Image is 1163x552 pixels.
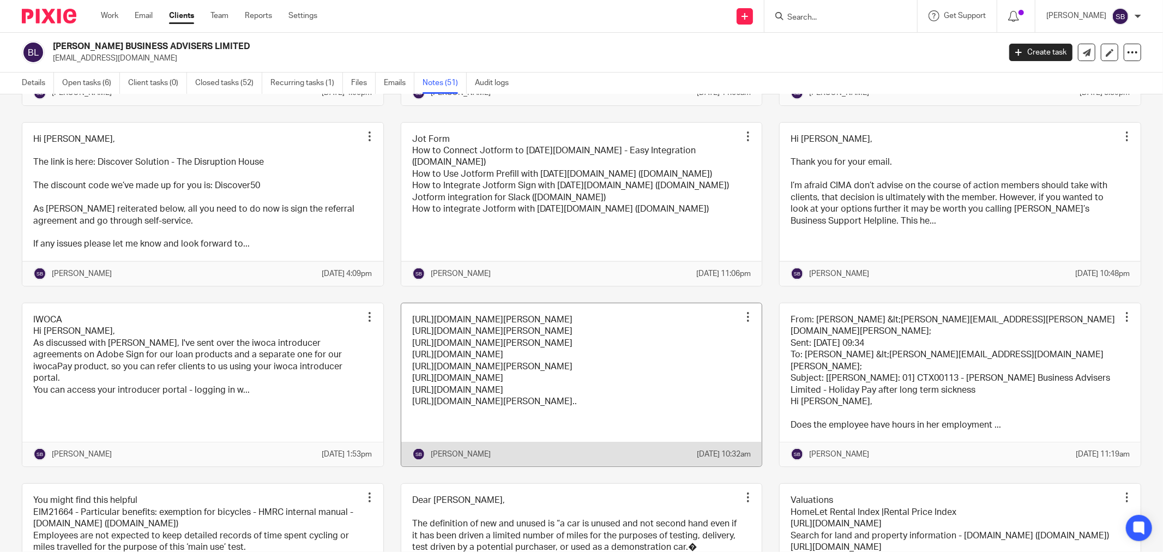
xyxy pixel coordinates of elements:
a: Settings [288,10,317,21]
p: [PERSON_NAME] [809,268,869,279]
p: [PERSON_NAME] [809,449,869,460]
img: svg%3E [33,448,46,461]
span: Get Support [944,12,986,20]
p: [DATE] 4:09pm [322,268,372,279]
a: Audit logs [475,73,517,94]
a: Clients [169,10,194,21]
a: Notes (51) [423,73,467,94]
p: [PERSON_NAME] [1046,10,1106,21]
a: Open tasks (6) [62,73,120,94]
p: [DATE] 10:32am [697,449,751,460]
input: Search [786,13,884,23]
a: Team [210,10,228,21]
img: svg%3E [412,267,425,280]
a: Emails [384,73,414,94]
a: Create task [1009,44,1072,61]
p: [DATE] 10:48pm [1075,268,1130,279]
p: [PERSON_NAME] [431,268,491,279]
img: svg%3E [791,448,804,461]
a: Work [101,10,118,21]
img: Pixie [22,9,76,23]
p: [PERSON_NAME] [431,449,491,460]
img: svg%3E [22,41,45,64]
p: [DATE] 11:19am [1076,449,1130,460]
a: Email [135,10,153,21]
img: svg%3E [412,448,425,461]
a: Reports [245,10,272,21]
p: [DATE] 1:53pm [322,449,372,460]
img: svg%3E [1112,8,1129,25]
a: Closed tasks (52) [195,73,262,94]
p: [EMAIL_ADDRESS][DOMAIN_NAME] [53,53,993,64]
img: svg%3E [33,267,46,280]
p: [PERSON_NAME] [52,449,112,460]
a: Recurring tasks (1) [270,73,343,94]
a: Details [22,73,54,94]
a: Client tasks (0) [128,73,187,94]
a: Files [351,73,376,94]
p: [DATE] 11:06pm [696,268,751,279]
h2: [PERSON_NAME] BUSINESS ADVISERS LIMITED [53,41,805,52]
img: svg%3E [791,267,804,280]
p: [PERSON_NAME] [52,268,112,279]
